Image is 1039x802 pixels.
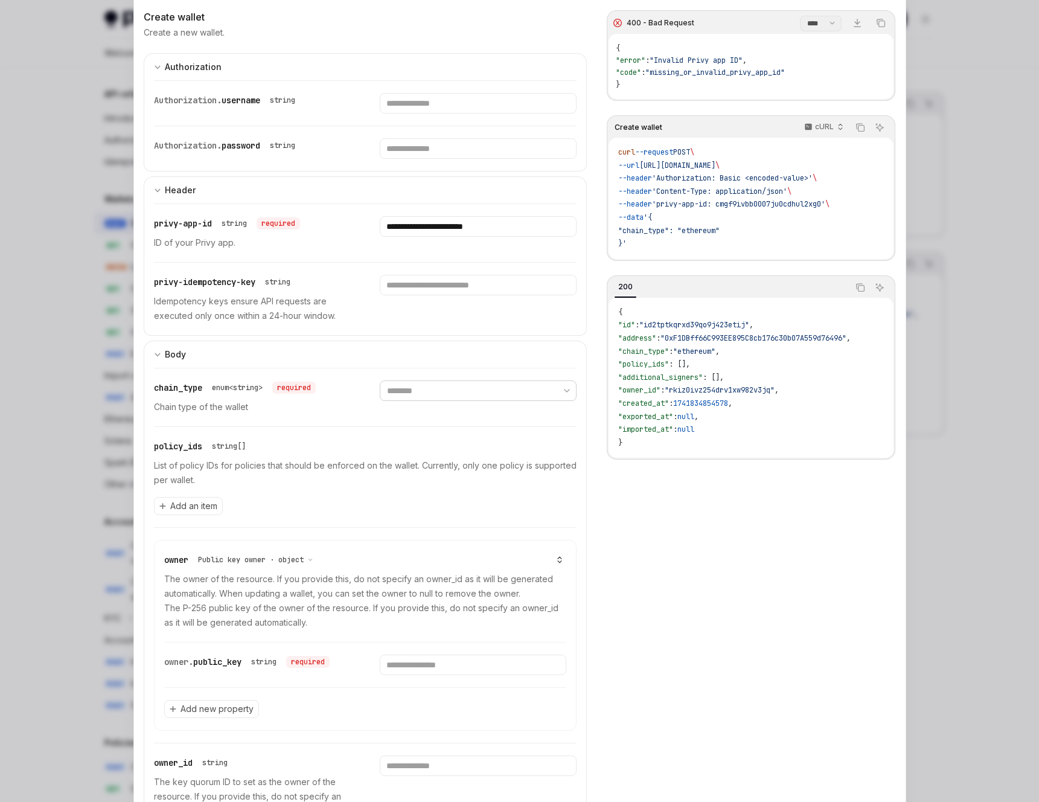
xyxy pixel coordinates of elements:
span: Authorization. [154,140,222,151]
span: { [618,307,622,317]
span: Add an item [170,500,217,512]
span: , [846,333,851,343]
span: privy-idempotency-key [154,277,255,287]
input: Enter password [380,138,577,159]
span: } [618,438,622,448]
input: Enter owner_id [380,755,577,776]
input: Enter privy-idempotency-key [380,275,577,295]
span: "id2tptkqrxd39qo9j423etij" [639,320,749,330]
button: Add an item [154,497,223,515]
button: Copy the contents from the code block [852,120,868,135]
span: , [743,56,747,65]
span: '{ [644,213,652,222]
span: "rkiz0ivz254drv1xw982v3jq" [665,385,775,395]
button: Copy the contents from the code block [852,280,868,295]
div: Response content [609,34,893,99]
div: owner.public_key [164,655,330,669]
span: --data [618,213,644,222]
span: : [645,56,650,65]
span: --header [618,173,652,183]
span: public_key [193,656,241,667]
button: show 1 property [553,556,566,564]
button: Expand input section [144,53,587,80]
span: Create wallet [615,123,662,132]
div: Create wallet [144,10,587,24]
span: : [673,425,677,434]
span: , [715,347,720,356]
input: Enter privy-app-id [380,216,577,237]
div: required [257,217,300,229]
span: [URL][DOMAIN_NAME] [639,161,715,170]
button: Expand input section [144,176,587,204]
div: required [286,656,330,668]
span: "additional_signers" [618,373,703,382]
span: owner_id [154,757,193,768]
span: "address" [618,333,656,343]
span: 'privy-app-id: cmgf9ivbb0007ju0cdhul2xg0' [652,199,825,209]
span: null [677,425,694,434]
span: \ [825,199,830,209]
div: Authorization.password [154,138,300,153]
span: : [656,333,660,343]
p: Chain type of the wallet [154,400,351,414]
span: Add new property [181,703,254,715]
span: "created_at" [618,399,669,408]
input: Enter username [380,93,577,114]
span: \ [690,147,694,157]
p: Create a new wallet. [144,27,225,39]
div: owner [164,553,318,567]
div: required [272,382,316,394]
span: : [635,320,639,330]
span: owner [164,554,188,565]
span: 1741834854578 [673,399,728,408]
div: privy-idempotency-key [154,275,295,289]
select: Select response section [800,16,842,31]
span: 'Authorization: Basic <encoded-value>' [652,173,813,183]
span: , [728,399,732,408]
span: policy_ids [154,441,202,452]
span: Public key owner · object [198,555,304,565]
span: "chain_type" [618,347,669,356]
span: --url [618,161,639,170]
span: POST [673,147,690,157]
span: "id" [618,320,635,330]
div: policy_ids [154,439,251,454]
span: : [660,385,665,395]
select: Select chain_type [380,380,577,401]
input: Enter public_key [380,655,566,675]
span: privy-app-id [154,218,212,229]
span: password [222,140,260,151]
span: username [222,95,260,106]
button: cURL [798,117,849,138]
div: Authorization.username [154,93,300,107]
span: "exported_at" [618,412,673,422]
span: "error" [616,56,645,65]
p: The owner of the resource. If you provide this, do not specify an owner_id as it will be generate... [164,572,567,630]
span: } [616,80,620,89]
span: "ethereum" [673,347,715,356]
span: "policy_ids" [618,359,669,369]
span: { [616,43,620,53]
span: : [641,68,645,77]
button: Copy the contents from the code block [873,15,889,31]
span: \ [715,161,720,170]
span: --request [635,147,673,157]
div: Header [165,183,196,197]
span: "owner_id" [618,385,660,395]
span: --header [618,199,652,209]
p: Idempotency keys ensure API requests are executed only once within a 24-hour window. [154,294,351,323]
span: }' [618,239,627,248]
a: Download response file [849,14,866,31]
button: Expand input section [144,341,587,368]
span: --header [618,187,652,196]
span: "missing_or_invalid_privy_app_id" [645,68,785,77]
div: Authorization [165,60,222,74]
span: Authorization. [154,95,222,106]
button: Ask AI [872,120,887,135]
span: : [], [669,359,690,369]
span: : [673,412,677,422]
p: List of policy IDs for policies that should be enforced on the wallet. Currently, only one policy... [154,458,577,487]
p: ID of your Privy app. [154,236,351,250]
button: Ask AI [872,280,887,295]
span: , [749,320,753,330]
